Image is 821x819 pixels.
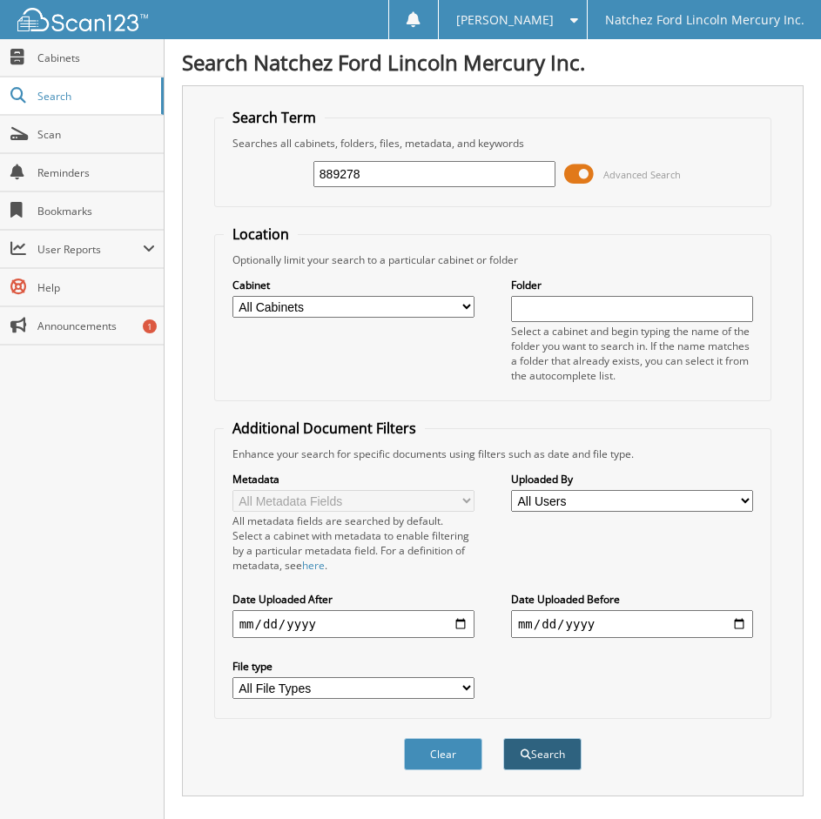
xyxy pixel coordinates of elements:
[37,50,155,65] span: Cabinets
[511,592,753,607] label: Date Uploaded Before
[224,419,425,438] legend: Additional Document Filters
[37,127,155,142] span: Scan
[232,514,474,573] div: All metadata fields are searched by default. Select a cabinet with metadata to enable filtering b...
[404,738,482,770] button: Clear
[224,136,763,151] div: Searches all cabinets, folders, files, metadata, and keywords
[37,319,155,333] span: Announcements
[503,738,582,770] button: Search
[456,15,554,25] span: [PERSON_NAME]
[37,242,143,257] span: User Reports
[302,558,325,573] a: here
[603,168,681,181] span: Advanced Search
[17,8,148,31] img: scan123-logo-white.svg
[37,165,155,180] span: Reminders
[232,472,474,487] label: Metadata
[224,252,763,267] div: Optionally limit your search to a particular cabinet or folder
[511,472,753,487] label: Uploaded By
[232,278,474,292] label: Cabinet
[37,280,155,295] span: Help
[224,446,763,461] div: Enhance your search for specific documents using filters such as date and file type.
[232,659,474,674] label: File type
[182,48,804,77] h1: Search Natchez Ford Lincoln Mercury Inc.
[37,89,152,104] span: Search
[511,610,753,638] input: end
[511,324,753,383] div: Select a cabinet and begin typing the name of the folder you want to search in. If the name match...
[143,319,157,333] div: 1
[511,278,753,292] label: Folder
[224,108,325,127] legend: Search Term
[605,15,804,25] span: Natchez Ford Lincoln Mercury Inc.
[224,225,298,244] legend: Location
[232,592,474,607] label: Date Uploaded After
[232,610,474,638] input: start
[37,204,155,218] span: Bookmarks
